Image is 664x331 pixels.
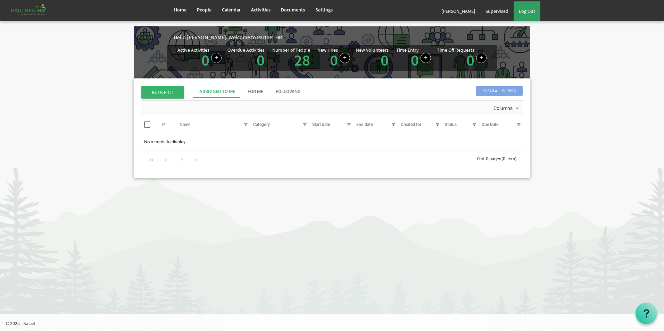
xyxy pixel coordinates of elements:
div: New Volunteers [356,48,389,52]
span: 0 of 0 pages [477,156,501,161]
a: 0 [411,50,419,70]
a: Log hours [421,53,431,63]
a: Log Out [514,1,540,21]
div: Time Off Requests [437,48,474,52]
td: No records to display [141,135,523,148]
span: Supervised [485,8,508,14]
a: 0 [201,50,209,70]
span: People [197,7,211,13]
div: Number of People [272,48,310,52]
span: BULK EDIT [141,86,184,99]
a: 28 [294,50,310,70]
div: Number of active Activities in Partner HR [177,48,222,68]
div: Total number of active people in Partner HR [272,48,312,68]
div: New Hires [317,48,338,52]
span: Name [180,122,190,127]
span: Clear all filters [476,86,523,96]
a: Create a new time off request [476,53,487,63]
span: Calendar [222,7,241,13]
span: Home [174,7,186,13]
span: Settings [315,7,333,13]
span: Category [253,122,270,127]
span: Activities [251,7,271,13]
div: People hired in the last 7 days [317,48,350,68]
span: Created for [401,122,421,127]
div: Volunteer hired in the last 7 days [356,48,390,68]
div: Go to first page [147,154,157,164]
div: Go to last page [191,154,200,164]
span: Start date [312,122,330,127]
div: Time Entry [396,48,419,52]
div: Number of Time Entries [396,48,431,68]
a: Create a new Activity [211,53,222,63]
span: Status [445,122,457,127]
div: Number of active time off requests [437,48,487,68]
div: Assigned To Me [199,88,235,95]
div: Hello [PERSON_NAME], Welcome to Partner HR! [174,33,530,41]
span: (0 item) [501,156,517,161]
div: Following [276,88,301,95]
a: Supervised [480,1,514,21]
a: 0 [257,50,265,70]
span: P [162,122,165,127]
button: Columns [492,104,522,113]
a: Add new person to Partner HR [340,53,350,63]
span: End date [356,122,373,127]
a: 0 [466,50,474,70]
span: Columns [493,104,513,113]
span: Due Date [482,122,498,127]
div: Active Activities [177,48,209,52]
a: 0 [381,50,389,70]
div: Go to previous page [161,154,170,164]
div: Go to next page [177,154,187,164]
a: [PERSON_NAME] [436,1,480,21]
div: 0 of 0 pages (0 item) [477,151,523,165]
div: Activities assigned to you for which the Due Date is passed [227,48,266,68]
a: 0 [330,50,338,70]
div: Columns [492,101,522,115]
div: Overdue Activities [227,48,265,52]
span: Documents [281,7,305,13]
div: For Me [248,88,263,95]
p: © 2025 - Societ [6,320,664,327]
div: tab-header [193,85,575,98]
